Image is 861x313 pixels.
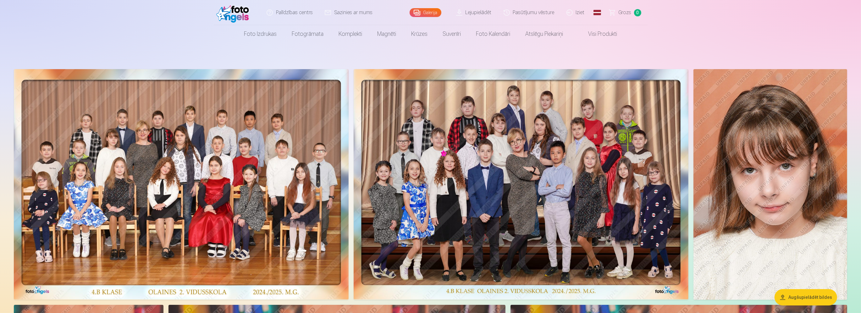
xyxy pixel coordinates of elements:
a: Suvenīri [435,25,468,43]
a: Galerija [410,8,441,17]
a: Atslēgu piekariņi [518,25,571,43]
span: 0 [634,9,641,16]
a: Krūzes [404,25,435,43]
img: /fa1 [216,3,252,23]
a: Magnēti [370,25,404,43]
a: Foto izdrukas [236,25,284,43]
a: Fotogrāmata [284,25,331,43]
button: Augšupielādēt bildes [775,289,837,305]
a: Foto kalendāri [468,25,518,43]
a: Visi produkti [571,25,625,43]
span: Grozs [619,9,632,16]
a: Komplekti [331,25,370,43]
